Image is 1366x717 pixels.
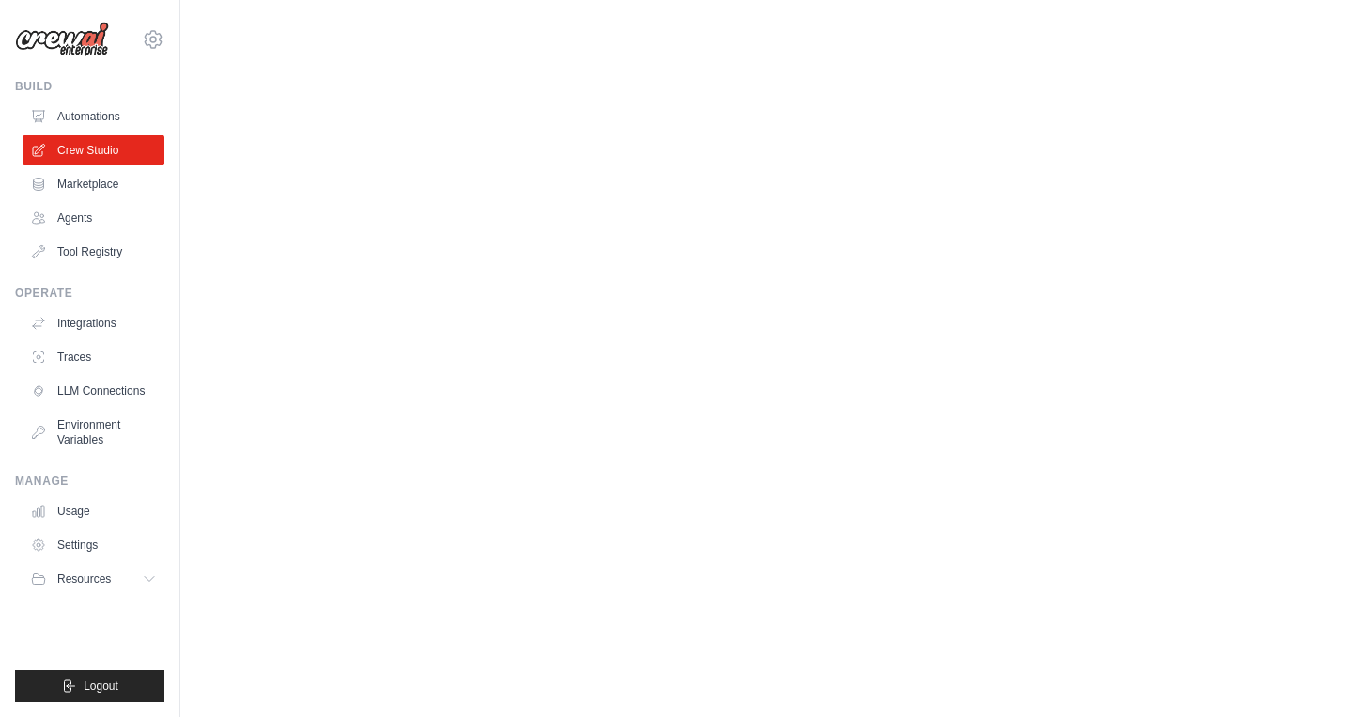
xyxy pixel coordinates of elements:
a: Automations [23,101,164,132]
a: Usage [23,496,164,526]
button: Logout [15,670,164,702]
img: Logo [15,22,109,57]
a: Agents [23,203,164,233]
span: Resources [57,571,111,586]
span: Logout [84,678,118,694]
div: Build [15,79,164,94]
a: Environment Variables [23,410,164,455]
a: Traces [23,342,164,372]
a: Crew Studio [23,135,164,165]
button: Resources [23,564,164,594]
a: Tool Registry [23,237,164,267]
a: Settings [23,530,164,560]
div: Operate [15,286,164,301]
a: Marketplace [23,169,164,199]
a: LLM Connections [23,376,164,406]
div: Manage [15,474,164,489]
a: Integrations [23,308,164,338]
